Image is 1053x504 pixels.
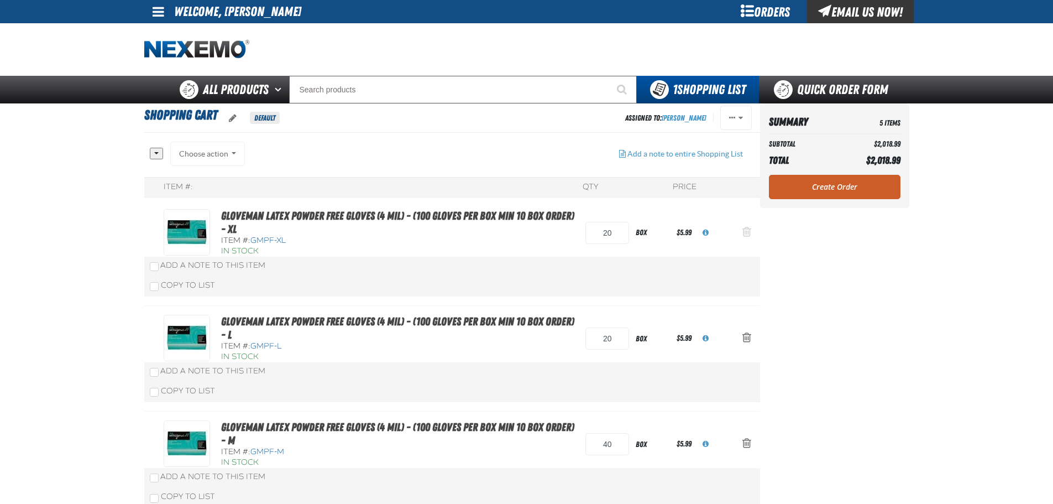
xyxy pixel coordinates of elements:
span: GMPF-M [250,447,284,456]
strong: 1 [673,82,677,97]
input: Add a Note to This Item [150,474,159,482]
div: Item #: [221,236,575,246]
div: box [629,432,674,457]
input: Copy To List [150,494,159,503]
div: Item #: [221,341,575,352]
div: Price [673,182,696,193]
a: Gloveman Latex Powder Free Gloves (4 mil) - (100 gloves per box MIN 10 box order) - L [221,315,574,341]
div: Item #: [164,182,193,193]
button: You have 1 Shopping List. Open to view details [637,76,759,103]
div: QTY [583,182,598,193]
span: GMPF-L [250,341,281,351]
input: Product Quantity [585,328,629,350]
label: Copy To List [150,280,215,290]
img: Nexemo logo [144,40,249,59]
span: GMPF-XL [250,236,286,245]
button: Actions of Shopping Cart [720,106,752,130]
input: Add a Note to This Item [150,262,159,271]
th: Subtotal [769,137,839,152]
a: Gloveman Latex Powder Free Gloves (4 mil) - (100 gloves per box MIN 10 box order) - XL [221,209,574,236]
span: $5.99 [677,439,691,448]
th: Summary [769,112,839,132]
td: 5 Items [839,112,900,132]
div: In Stock [221,352,575,362]
button: Start Searching [609,76,637,103]
input: Product Quantity [585,222,629,244]
div: In Stock [221,246,575,257]
span: Add a Note to This Item [160,261,265,270]
a: Home [144,40,249,59]
input: Copy To List [150,388,159,397]
label: Copy To List [150,386,215,396]
input: Search [289,76,637,103]
span: Add a Note to This Item [160,366,265,376]
button: Open All Products pages [271,76,289,103]
a: Gloveman Latex Powder Free Gloves (4 mil) - (100 gloves per box MIN 10 box order) - M [221,420,574,447]
th: Total [769,152,839,169]
input: Add a Note to This Item [150,368,159,377]
span: Default [250,112,280,124]
button: Action Remove Gloveman Latex Powder Free Gloves (4 mil) - (100 gloves per box MIN 10 box order) -... [734,432,760,456]
input: Copy To List [150,282,159,291]
button: Action Remove Gloveman Latex Powder Free Gloves (4 mil) - (100 gloves per box MIN 10 box order) -... [734,221,760,245]
input: Product Quantity [585,433,629,455]
span: Add a Note to This Item [160,472,265,481]
button: View All Prices for GMPF-L [694,326,717,351]
a: Quick Order Form [759,76,909,103]
a: [PERSON_NAME] [662,113,706,122]
span: Shopping List [673,82,746,97]
label: Copy To List [150,492,215,501]
span: $2,018.99 [866,154,900,166]
button: Action Remove Gloveman Latex Powder Free Gloves (4 mil) - (100 gloves per box MIN 10 box order) -... [734,326,760,351]
div: box [629,220,674,245]
a: Create Order [769,175,900,199]
div: box [629,326,674,351]
span: All Products [203,80,269,100]
button: Add a note to entire Shopping List [610,142,752,166]
td: $2,018.99 [839,137,900,152]
button: oro.shoppinglist.label.edit.tooltip [220,106,245,131]
div: In Stock [221,458,575,468]
button: View All Prices for GMPF-M [694,432,717,456]
span: $5.99 [677,228,691,237]
button: View All Prices for GMPF-XL [694,221,717,245]
div: Item #: [221,447,575,458]
span: $5.99 [677,334,691,342]
div: Assigned To: [625,111,706,126]
span: Shopping Cart [144,107,217,123]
